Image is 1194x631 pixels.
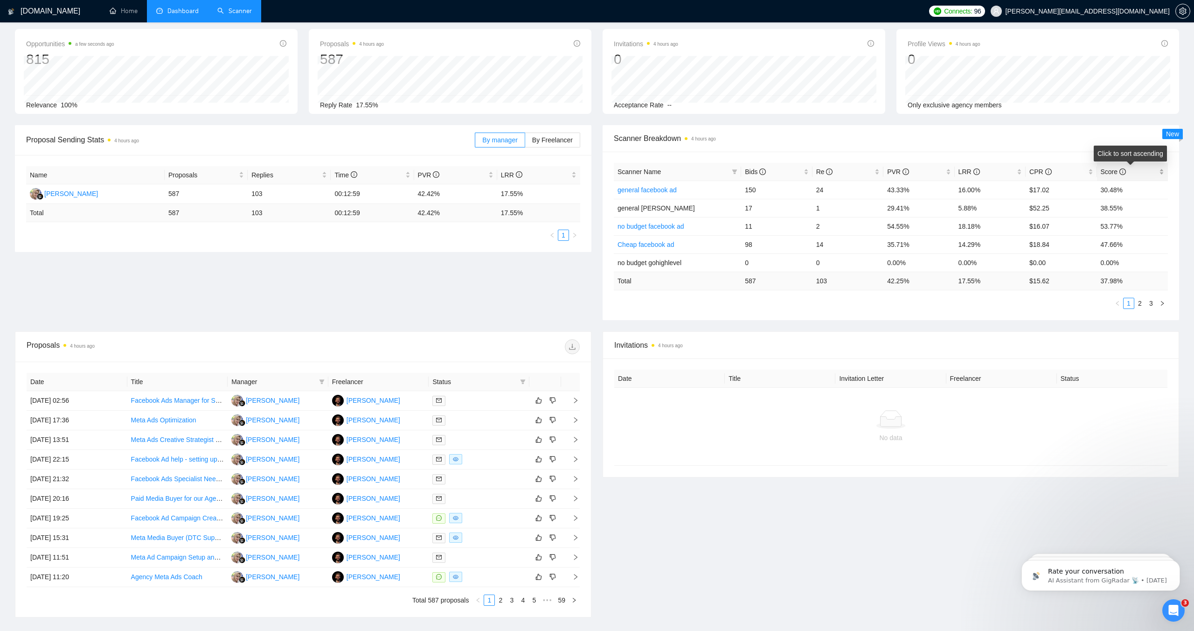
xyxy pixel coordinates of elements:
div: [PERSON_NAME] [347,435,400,445]
img: NN [231,571,243,583]
span: Score [1101,168,1126,175]
img: gigradar-bm.png [37,193,43,200]
button: right [569,595,580,606]
td: 98 [741,235,812,253]
a: P[PERSON_NAME] [332,514,400,521]
span: Re [816,168,833,175]
a: NN[PERSON_NAME] [231,533,299,541]
a: setting [1175,7,1190,15]
a: 3 [507,595,517,605]
td: 43.33% [883,181,954,199]
a: NN[PERSON_NAME] [231,514,299,521]
td: Total [26,204,165,222]
button: like [533,473,544,484]
span: Proposals [320,38,384,49]
div: 815 [26,50,114,68]
button: right [1157,298,1168,309]
a: no budget facebook ad [618,223,684,230]
td: 24 [812,181,883,199]
a: 4 [518,595,528,605]
span: message [436,574,442,580]
a: 5 [529,595,539,605]
span: dislike [549,397,556,404]
td: 54.55% [883,217,954,235]
a: P[PERSON_NAME] [332,475,400,482]
span: Replies [251,170,320,180]
span: like [535,456,542,463]
a: Meta Ads Optimization [131,416,196,424]
td: 103 [812,272,883,290]
li: 2 [495,595,506,606]
a: Cheap facebook ad [618,241,674,248]
span: 3 [1181,599,1189,607]
td: 1 [812,199,883,217]
a: NN[PERSON_NAME] [231,396,299,404]
div: [PERSON_NAME] [246,513,299,523]
a: Facebook Ads Manager for Supplements Brand [131,397,269,404]
button: right [569,230,580,241]
li: 2 [1134,298,1145,309]
a: P[PERSON_NAME] [332,573,400,580]
a: Facebook Ad Campaign Creation & Review for Home Services [131,514,312,522]
span: filter [730,165,739,179]
img: NN [231,395,243,407]
a: P[PERSON_NAME] [332,396,400,404]
td: $0.00 [1026,253,1097,272]
a: Facebook Ads Specialist Needed for Targeted Campaigns [131,475,298,483]
td: 0.00% [955,253,1026,272]
span: info-circle [902,168,909,175]
td: Total [614,272,741,290]
p: Rate your conversation [41,27,161,36]
td: 42.42% [414,184,497,204]
span: info-circle [351,171,357,178]
span: filter [520,379,526,385]
td: $52.25 [1026,199,1097,217]
td: 29.41% [883,199,954,217]
a: 3 [1146,298,1156,308]
td: 47.66% [1097,235,1168,253]
span: info-circle [1119,168,1126,175]
span: info-circle [1161,40,1168,47]
td: $18.84 [1026,235,1097,253]
div: [PERSON_NAME] [347,572,400,582]
span: Dashboard [167,7,199,15]
img: P [332,395,344,407]
button: like [533,532,544,543]
span: Opportunities [26,38,114,49]
td: 5.88% [955,199,1026,217]
li: Next Page [1157,298,1168,309]
div: [PERSON_NAME] [246,493,299,504]
button: dislike [547,454,558,465]
span: info-circle [280,40,286,47]
span: like [535,573,542,581]
span: filter [518,375,528,389]
span: left [475,597,481,603]
span: like [535,475,542,483]
span: like [535,534,542,541]
img: NN [231,512,243,524]
span: setting [1176,7,1190,15]
span: Profile Views [908,38,980,49]
button: like [533,454,544,465]
span: user [993,8,1000,14]
td: 14.29% [955,235,1026,253]
span: Connects: [944,6,972,16]
span: like [535,436,542,443]
div: [PERSON_NAME] [347,454,400,464]
a: searchScanner [217,7,252,15]
img: gigradar-bm.png [239,498,245,505]
span: 100% [61,101,77,109]
span: Only exclusive agency members [908,101,1002,109]
p: Message from AI Assistant from GigRadar 📡, sent 2w ago [41,36,161,44]
span: Reply Rate [320,101,352,109]
img: NN [231,473,243,485]
time: a few seconds ago [75,42,114,47]
td: 17.55% [497,184,580,204]
span: Acceptance Rate [614,101,664,109]
button: like [533,414,544,426]
div: [PERSON_NAME] [246,533,299,543]
li: Next 5 Pages [540,595,555,606]
td: 0 [741,253,812,272]
li: 1 [558,230,569,241]
span: right [1159,301,1165,306]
